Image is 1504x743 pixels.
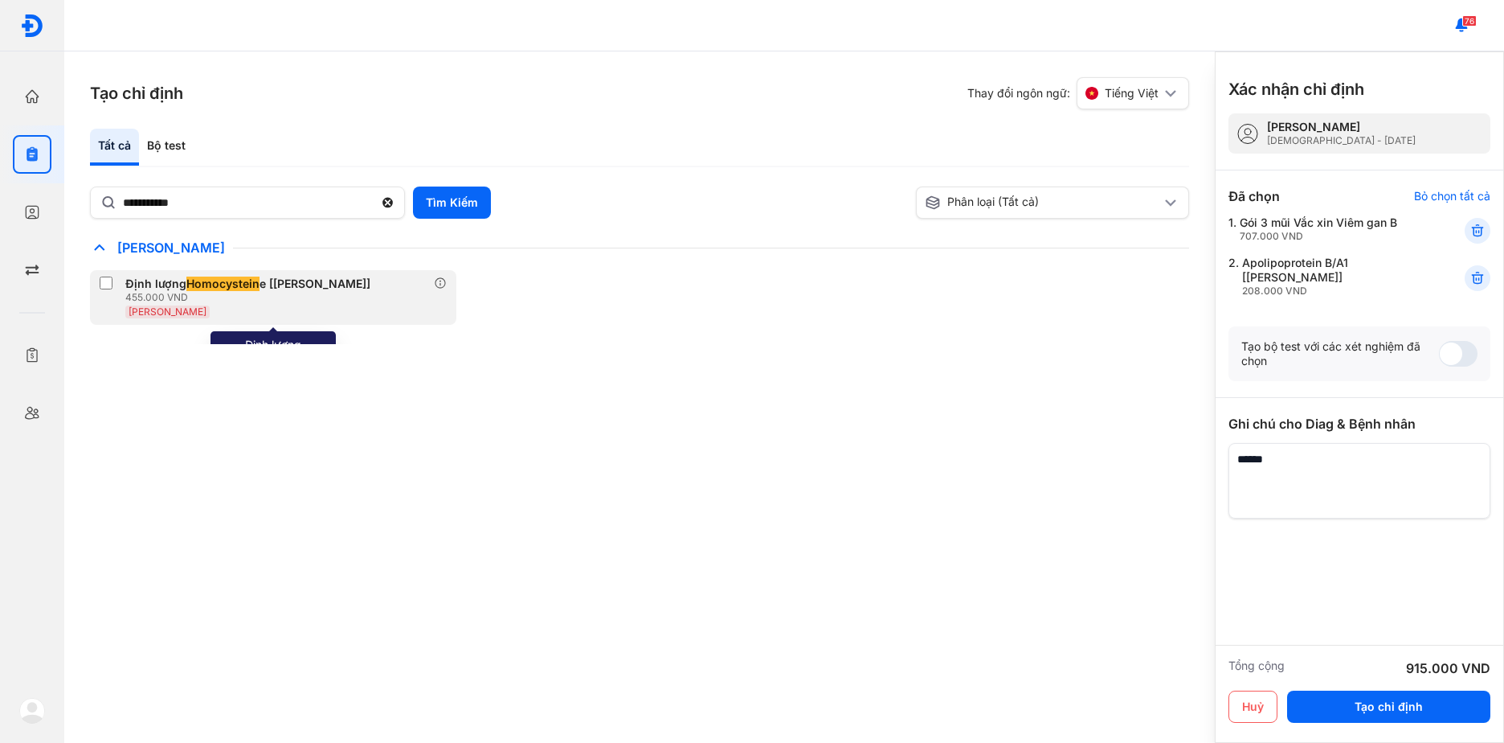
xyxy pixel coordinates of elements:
[125,277,370,291] div: Định lượng e [[PERSON_NAME]]
[129,306,206,318] span: [PERSON_NAME]
[20,14,44,38] img: logo
[1242,285,1425,298] div: 208.000 VND
[1414,189,1490,203] div: Bỏ chọn tất cả
[1242,256,1425,298] div: Apolipoprotein B/A1 [[PERSON_NAME]]
[1228,659,1285,678] div: Tổng cộng
[1228,256,1425,298] div: 2.
[1462,15,1477,27] span: 76
[90,129,139,166] div: Tất cả
[90,82,183,105] h3: Tạo chỉ định
[1267,134,1416,147] div: [DEMOGRAPHIC_DATA] - [DATE]
[125,291,377,304] div: 455.000 VND
[1240,230,1397,243] div: 707.000 VND
[1228,187,1280,206] div: Đã chọn
[1228,78,1364,101] h3: Xác nhận chỉ định
[925,195,1161,211] div: Phân loại (Tất cả)
[1406,659,1490,678] div: 915.000 VND
[1105,86,1159,101] span: Tiếng Việt
[413,187,491,219] button: Tìm Kiếm
[1228,414,1490,433] div: Ghi chú cho Diag & Bệnh nhân
[967,77,1189,109] div: Thay đổi ngôn ngữ:
[1240,216,1397,243] div: Gói 3 mũi Vắc xin Viêm gan B
[186,277,260,291] span: Homocystein
[109,240,233,256] span: [PERSON_NAME]
[1228,216,1425,243] div: 1.
[1287,691,1490,723] button: Tạo chỉ định
[139,129,194,166] div: Bộ test
[19,698,45,724] img: logo
[1241,339,1439,368] div: Tạo bộ test với các xét nghiệm đã chọn
[1267,120,1416,134] div: [PERSON_NAME]
[1228,691,1277,723] button: Huỷ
